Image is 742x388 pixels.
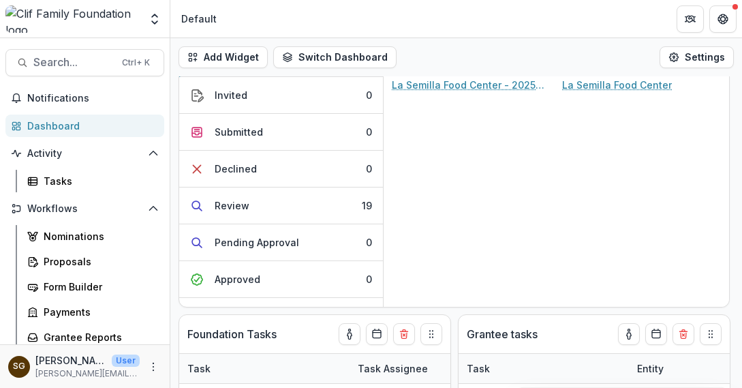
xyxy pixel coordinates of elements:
button: Review19 [179,188,383,224]
button: Get Help [709,5,737,33]
div: Task Assignee [350,354,452,383]
button: Calendar [366,323,388,345]
div: Task [459,354,629,383]
div: 19 [362,198,372,213]
span: Workflows [27,203,142,215]
div: 0 [366,88,372,102]
div: Invited [215,88,247,102]
button: Delete card [393,323,415,345]
p: [PERSON_NAME] [35,353,106,368]
button: Calendar [645,323,667,345]
button: Open Activity [5,143,164,164]
button: More [145,359,161,375]
a: Form Builder [22,275,164,298]
button: Pending Approval0 [179,224,383,261]
button: Approved0 [179,261,383,298]
span: Activity [27,148,142,160]
div: Grantee Reports [44,330,153,344]
div: Default [181,12,217,26]
div: Entity [629,361,672,376]
button: Add Widget [179,46,268,68]
button: Open entity switcher [145,5,164,33]
a: La Semilla Food Center [562,78,672,92]
div: Task [179,354,350,383]
a: Tasks [22,170,164,192]
button: Search... [5,49,164,76]
button: Switch Dashboard [273,46,397,68]
span: Search... [33,56,114,69]
button: Partners [677,5,704,33]
div: Submitted [215,125,263,139]
nav: breadcrumb [176,9,222,29]
button: toggle-assigned-to-me [339,323,360,345]
div: Nominations [44,229,153,243]
a: Proposals [22,250,164,273]
a: La Semilla Food Center - 2025 - BIO Grant Application [392,78,546,92]
div: 0 [366,125,372,139]
a: Dashboard [5,115,164,137]
div: Payments [44,305,153,319]
div: Form Builder [44,280,153,294]
img: Clif Family Foundation logo [5,5,140,33]
div: Task [459,361,498,376]
button: Drag [420,323,442,345]
a: Grantee Reports [22,326,164,348]
div: Tasks [44,174,153,188]
button: Drag [700,323,722,345]
button: Delete card [673,323,694,345]
div: Sarah Grady [13,362,25,371]
p: Grantee tasks [467,326,538,342]
div: Proposals [44,254,153,269]
div: 0 [366,162,372,176]
div: Declined [215,162,257,176]
div: 0 [366,272,372,286]
div: Approved [215,272,260,286]
div: Pending Approval [215,235,299,250]
div: 0 [366,235,372,250]
p: Foundation Tasks [187,326,277,342]
div: Task [179,361,219,376]
button: Invited0 [179,77,383,114]
div: Review [215,198,249,213]
button: Settings [660,46,734,68]
p: User [112,355,140,367]
button: Open Workflows [5,198,164,220]
span: Notifications [27,93,159,104]
div: Ctrl + K [119,55,153,70]
button: Declined0 [179,151,383,188]
div: Task Assignee [350,361,436,376]
div: Dashboard [27,119,153,133]
a: Nominations [22,225,164,248]
p: [PERSON_NAME][EMAIL_ADDRESS][DOMAIN_NAME] [35,368,140,380]
button: Notifications [5,87,164,109]
a: Payments [22,301,164,323]
button: Submitted0 [179,114,383,151]
button: toggle-assigned-to-me [618,323,640,345]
